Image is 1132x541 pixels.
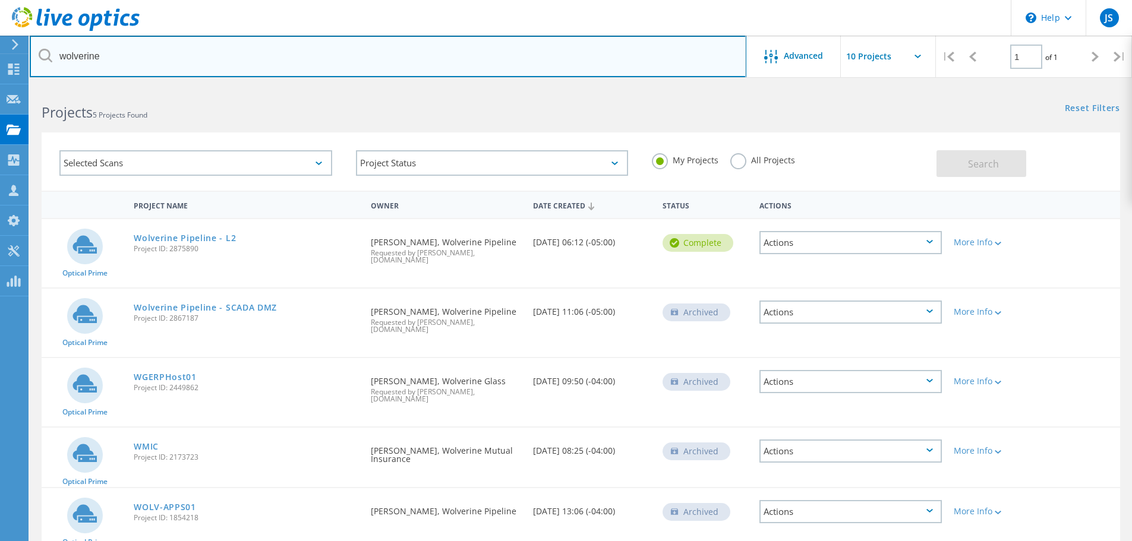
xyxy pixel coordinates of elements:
[365,488,526,527] div: [PERSON_NAME], Wolverine Pipeline
[1108,36,1132,78] div: |
[365,219,526,276] div: [PERSON_NAME], Wolverine Pipeline
[365,289,526,345] div: [PERSON_NAME], Wolverine Pipeline
[134,514,359,521] span: Project ID: 1854218
[954,447,1028,455] div: More Info
[753,194,948,216] div: Actions
[134,373,197,381] a: WGERPHost01
[759,300,942,324] div: Actions
[663,373,730,391] div: Archived
[527,358,657,397] div: [DATE] 09:50 (-04:00)
[527,219,657,258] div: [DATE] 06:12 (-05:00)
[62,270,108,277] span: Optical Prime
[134,303,277,312] a: Wolverine Pipeline - SCADA DMZ
[759,439,942,463] div: Actions
[42,103,93,122] b: Projects
[527,428,657,467] div: [DATE] 08:25 (-04:00)
[784,52,823,60] span: Advanced
[527,488,657,527] div: [DATE] 13:06 (-04:00)
[527,289,657,328] div: [DATE] 11:06 (-05:00)
[356,150,629,176] div: Project Status
[134,245,359,252] span: Project ID: 2875890
[663,503,730,521] div: Archived
[62,409,108,416] span: Optical Prime
[93,110,147,120] span: 5 Projects Found
[365,194,526,216] div: Owner
[759,500,942,523] div: Actions
[1045,52,1058,62] span: of 1
[371,249,521,264] span: Requested by [PERSON_NAME], [DOMAIN_NAME]
[59,150,332,176] div: Selected Scans
[954,377,1028,385] div: More Info
[730,153,795,164] label: All Projects
[1065,104,1120,114] a: Reset Filters
[657,194,753,216] div: Status
[371,388,521,403] span: Requested by [PERSON_NAME], [DOMAIN_NAME]
[134,315,359,322] span: Project ID: 2867187
[663,303,730,321] div: Archived
[759,370,942,393] div: Actions
[936,36,960,78] div: |
[954,308,1028,316] div: More Info
[759,231,942,254] div: Actions
[134,384,359,391] span: Project ID: 2449862
[1026,12,1036,23] svg: \n
[652,153,718,164] label: My Projects
[134,454,359,461] span: Project ID: 2173723
[663,442,730,460] div: Archived
[128,194,365,216] div: Project Name
[30,36,746,77] input: Search projects by name, owner, ID, company, etc
[371,319,521,333] span: Requested by [PERSON_NAME], [DOMAIN_NAME]
[134,234,236,242] a: Wolverine Pipeline - L2
[134,442,159,451] a: WMIC
[968,157,999,170] span: Search
[527,194,657,216] div: Date Created
[936,150,1026,177] button: Search
[663,234,733,252] div: Complete
[954,507,1028,515] div: More Info
[365,358,526,415] div: [PERSON_NAME], Wolverine Glass
[1105,13,1113,23] span: JS
[62,478,108,485] span: Optical Prime
[62,339,108,346] span: Optical Prime
[954,238,1028,246] div: More Info
[365,428,526,475] div: [PERSON_NAME], Wolverine Mutual Insurance
[12,25,140,33] a: Live Optics Dashboard
[134,503,196,511] a: WOLV-APPS01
